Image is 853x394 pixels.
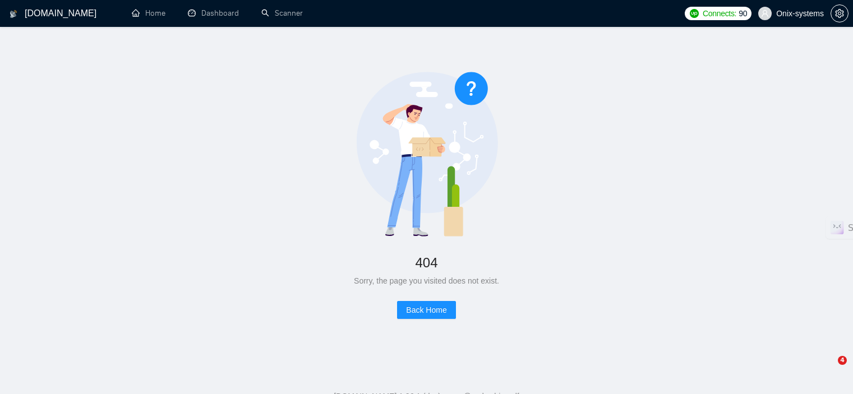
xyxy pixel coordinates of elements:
[188,8,239,18] a: dashboardDashboard
[831,9,849,18] a: setting
[36,275,817,287] div: Sorry, the page you visited does not exist.
[838,356,847,365] span: 4
[831,9,848,18] span: setting
[815,356,842,383] iframe: Intercom live chat
[831,4,849,22] button: setting
[10,5,17,23] img: logo
[261,8,303,18] a: searchScanner
[132,8,165,18] a: homeHome
[690,9,699,18] img: upwork-logo.png
[703,7,736,20] span: Connects:
[406,304,446,316] span: Back Home
[761,10,769,17] span: user
[36,251,817,275] div: 404
[739,7,747,20] span: 90
[397,301,455,319] button: Back Home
